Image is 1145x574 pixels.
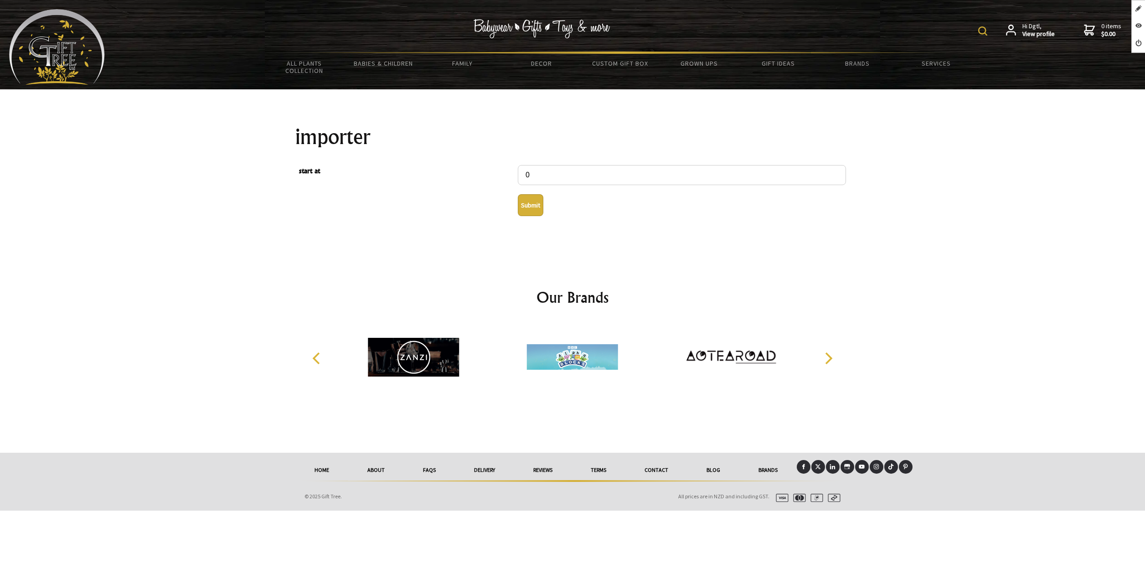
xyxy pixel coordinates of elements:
[303,286,842,308] h2: Our Brands
[1101,22,1121,38] span: 0 items
[514,460,572,480] a: reviews
[518,194,543,216] button: Submit
[807,494,823,502] img: paypal.svg
[9,9,105,85] img: Babyware - Gifts - Toys and more...
[344,54,423,73] a: Babies & Children
[455,460,514,480] a: delivery
[1006,22,1055,38] a: Hi Dgtl,View profile
[870,460,883,474] a: Instagram
[797,460,810,474] a: Facebook
[811,460,825,474] a: X (Twitter)
[855,460,869,474] a: Youtube
[899,460,913,474] a: Pinterest
[826,460,840,474] a: LinkedIn
[687,460,739,480] a: Blog
[502,54,581,73] a: Decor
[739,460,797,480] a: Brands
[789,494,806,502] img: mastercard.svg
[978,26,987,36] img: product search
[772,494,789,502] img: visa.svg
[686,323,777,391] img: Aotearoad
[1084,22,1121,38] a: 0 items$0.00
[739,54,818,73] a: Gift Ideas
[304,493,342,500] span: © 2025 Gift Tree.
[518,165,846,185] input: start at
[625,460,687,480] a: Contact
[295,126,850,148] h1: importer
[897,54,976,73] a: Services
[884,460,898,474] a: Tiktok
[581,54,660,73] a: Custom Gift Box
[678,493,769,500] span: All prices are in NZD and including GST.
[527,323,618,391] img: Alphablocks
[368,323,459,391] img: Zanzi
[660,54,739,73] a: Grown Ups
[348,460,404,480] a: About
[404,460,455,480] a: FAQs
[824,494,841,502] img: afterpay.svg
[1022,22,1055,38] span: Hi Dgtl,
[1022,30,1055,38] strong: View profile
[1101,30,1121,38] strong: $0.00
[572,460,625,480] a: Terms
[423,54,502,73] a: Family
[307,348,327,368] button: Previous
[818,348,838,368] button: Next
[299,165,513,178] span: start at
[265,54,344,80] a: All Plants Collection
[818,54,897,73] a: Brands
[473,19,610,38] img: Babywear - Gifts - Toys & more
[295,460,348,480] a: Home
